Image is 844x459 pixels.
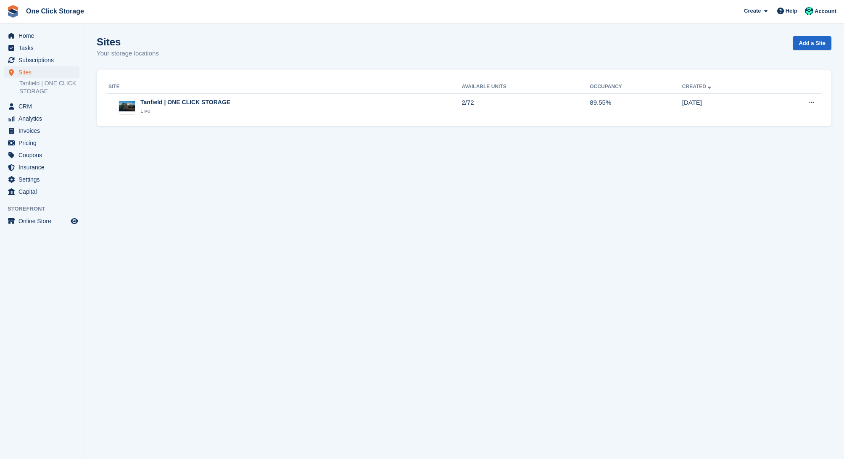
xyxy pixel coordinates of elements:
p: Your storage locations [97,49,159,58]
a: menu [4,113,79,124]
span: Account [815,7,836,16]
span: Invoices [18,125,69,137]
a: menu [4,137,79,149]
span: Tasks [18,42,69,54]
span: Storefront [8,205,84,213]
a: menu [4,186,79,198]
a: menu [4,66,79,78]
a: One Click Storage [23,4,87,18]
img: Katy Forster [805,7,813,15]
th: Occupancy [590,80,682,94]
span: Help [786,7,797,15]
th: Site [107,80,462,94]
div: Tanfield | ONE CLICK STORAGE [140,98,230,107]
td: 2/72 [462,93,590,119]
span: Settings [18,174,69,185]
a: Tanfield | ONE CLICK STORAGE [19,79,79,95]
td: 89.55% [590,93,682,119]
img: stora-icon-8386f47178a22dfd0bd8f6a31ec36ba5ce8667c1dd55bd0f319d3a0aa187defe.svg [7,5,19,18]
a: menu [4,125,79,137]
span: Subscriptions [18,54,69,66]
span: Insurance [18,161,69,173]
span: Home [18,30,69,42]
span: Capital [18,186,69,198]
a: Preview store [69,216,79,226]
span: CRM [18,100,69,112]
img: Image of Tanfield | ONE CLICK STORAGE site [119,101,135,111]
a: menu [4,100,79,112]
span: Sites [18,66,69,78]
a: menu [4,174,79,185]
a: menu [4,161,79,173]
a: menu [4,30,79,42]
span: Pricing [18,137,69,149]
span: Online Store [18,215,69,227]
span: Analytics [18,113,69,124]
a: Add a Site [793,36,831,50]
td: [DATE] [682,93,770,119]
th: Available Units [462,80,590,94]
a: menu [4,42,79,54]
div: Live [140,107,230,115]
a: menu [4,149,79,161]
a: menu [4,215,79,227]
h1: Sites [97,36,159,47]
span: Create [744,7,761,15]
a: menu [4,54,79,66]
span: Coupons [18,149,69,161]
a: Created [682,84,713,90]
